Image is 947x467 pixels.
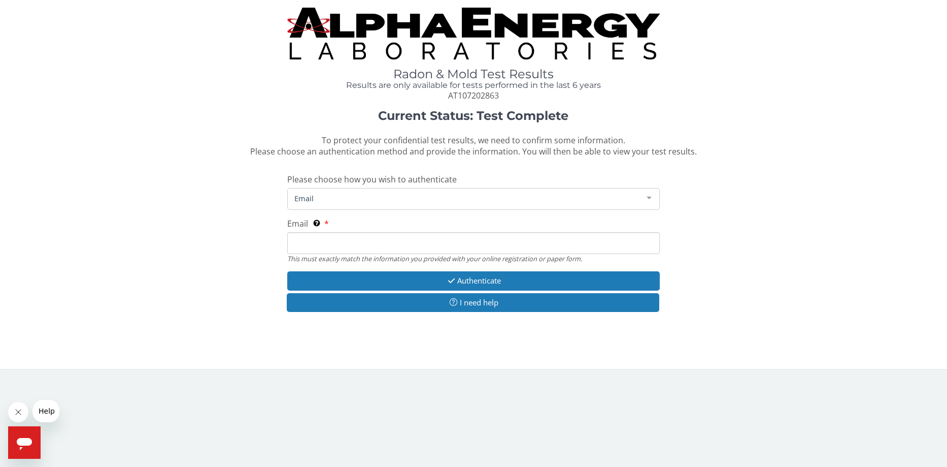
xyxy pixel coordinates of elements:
[287,81,660,90] h4: Results are only available for tests performed in the last 6 years
[292,193,639,204] span: Email
[287,293,659,312] button: I need help
[287,218,308,229] span: Email
[8,426,41,459] iframe: Button to launch messaging window
[287,271,660,290] button: Authenticate
[448,90,499,101] span: AT107202863
[287,254,660,263] div: This must exactly match the information you provided with your online registration or paper form.
[287,68,660,81] h1: Radon & Mold Test Results
[8,402,28,422] iframe: Close message
[287,8,660,59] img: TightCrop.jpg
[378,108,568,123] strong: Current Status: Test Complete
[287,174,457,185] span: Please choose how you wish to authenticate
[32,400,59,422] iframe: Message from company
[250,135,697,158] span: To protect your confidential test results, we need to confirm some information. Please choose an ...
